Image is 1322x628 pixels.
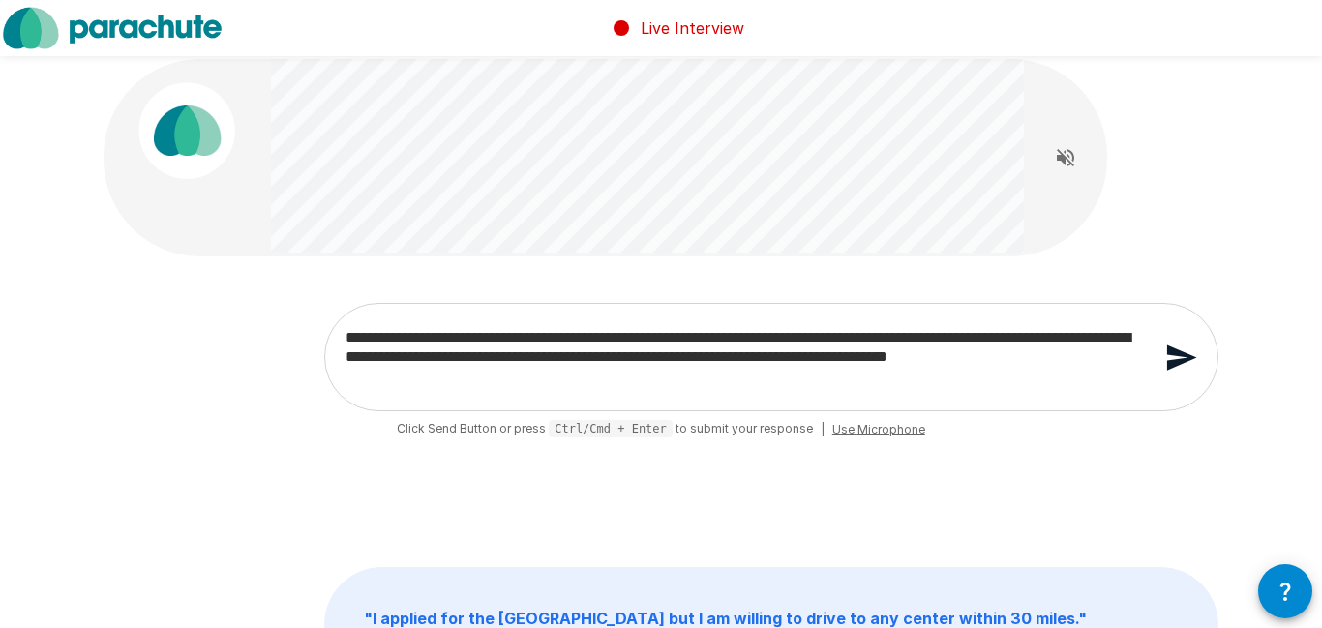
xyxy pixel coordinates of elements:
span: Use Microphone [832,420,925,439]
b: " I applied for the [GEOGRAPHIC_DATA] but I am willing to drive to any center within 30 miles. " [364,609,1087,628]
img: parachute_avatar.png [138,82,235,179]
p: Live Interview [641,16,744,40]
button: Read questions aloud [1046,138,1085,177]
span: Click Send Button or press to submit your response [397,419,813,439]
span: | [821,420,825,439]
pre: Ctrl/Cmd + Enter [549,420,673,437]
